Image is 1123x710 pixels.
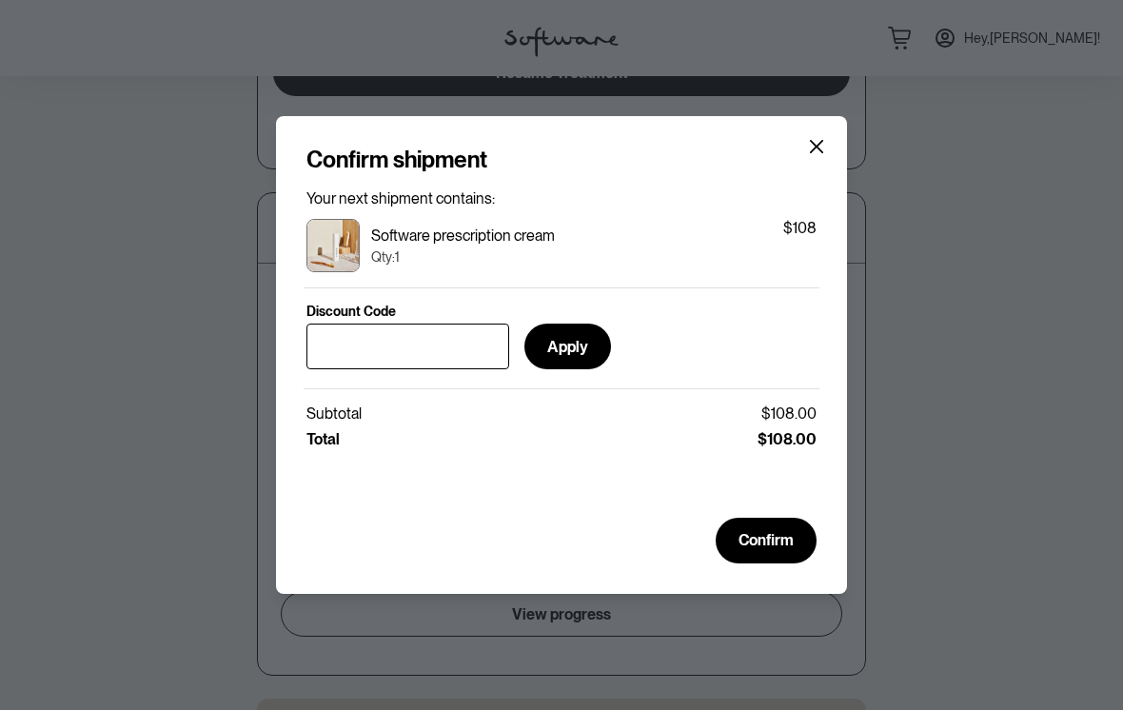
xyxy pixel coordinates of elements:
[761,404,817,423] p: $108.00
[371,249,555,266] p: Qty: 1
[306,147,487,174] h4: Confirm shipment
[306,404,362,423] p: Subtotal
[306,430,340,448] p: Total
[758,430,817,448] p: $108.00
[306,219,360,272] img: ckrj7zkjy00033h5xptmbqh6o.jpg
[809,139,824,154] button: Close
[783,219,817,272] p: $108
[306,304,396,320] p: Discount Code
[371,227,555,245] p: Software prescription cream
[524,324,611,369] button: Apply
[716,518,817,563] button: Confirm
[739,531,794,549] span: Confirm
[306,189,817,207] p: Your next shipment contains:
